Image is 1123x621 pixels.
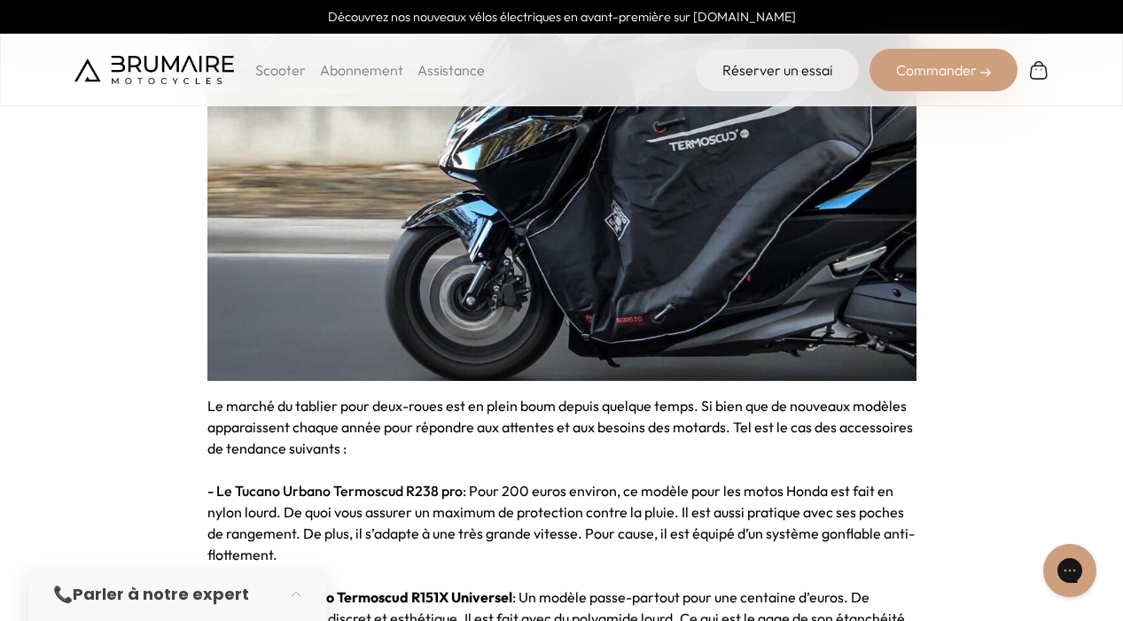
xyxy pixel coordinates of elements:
a: Assistance [417,61,485,79]
span: : Pour 200 euros environ, ce modèle pour les motos Honda est fait en nylon lourd. De quoi vous as... [207,482,915,563]
strong: - Le Tucano Urbano Termoscud R238 pro [207,482,463,500]
span: - Le Tucano Urbano Termoscud R151X Universel [207,588,512,606]
a: Réserver un essai [696,49,859,91]
div: Commander [870,49,1018,91]
a: Abonnement [320,61,403,79]
img: Panier [1028,59,1049,81]
img: right-arrow-2.png [980,67,991,78]
span: Le marché du tablier pour deux-roues est en plein boum depuis quelque temps. Si bien que de nouve... [207,397,913,457]
p: Scooter [255,59,306,81]
img: Brumaire Motocycles [74,56,234,84]
iframe: Gorgias live chat messenger [1034,538,1105,603]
